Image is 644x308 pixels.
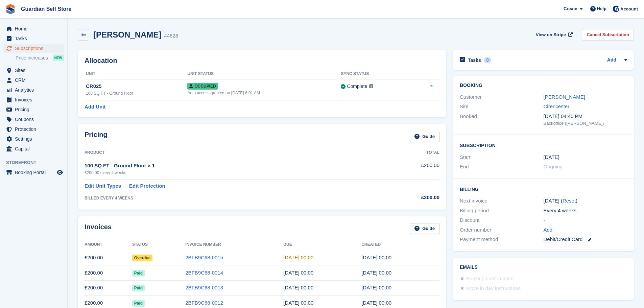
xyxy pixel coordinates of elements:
[544,236,627,243] div: Debit/Credit Card
[3,115,64,124] a: menu
[361,270,391,276] time: 2025-07-20 23:00:07 UTC
[564,5,577,12] span: Create
[460,197,543,205] div: Next invoice
[5,4,16,14] img: stora-icon-8386f47178a22dfd0bd8f6a31ec36ba5ce8667c1dd55bd0f319d3a0aa187defe.svg
[460,142,627,148] h2: Subscription
[361,300,391,306] time: 2025-05-25 23:00:16 UTC
[283,239,361,250] th: Due
[374,158,439,179] td: £200.00
[187,83,218,90] span: Occupied
[85,170,374,176] div: £200.00 every 4 weeks
[563,198,576,204] a: Reset
[15,144,55,153] span: Capital
[460,153,543,161] div: Start
[187,69,341,79] th: Unit Status
[132,239,186,250] th: Status
[85,223,112,234] h2: Invoices
[582,29,634,40] a: Cancel Subscription
[3,24,64,33] a: menu
[374,194,439,202] div: £200.00
[15,85,55,95] span: Analytics
[3,34,64,43] a: menu
[533,29,574,40] a: View on Stripe
[466,275,514,283] div: Booking confirmation
[544,164,563,169] span: Ongoing
[460,163,543,171] div: End
[185,300,223,306] a: 2BFB9C68-0012
[410,131,439,142] a: Guide
[544,103,570,109] a: Cirencester
[85,280,132,295] td: £200.00
[129,182,165,190] a: Edit Protection
[3,168,64,177] a: menu
[468,57,481,63] h2: Tasks
[15,24,55,33] span: Home
[544,216,627,224] div: -
[85,195,374,201] div: BILLED EVERY 4 WEEKS
[15,115,55,124] span: Coupons
[15,66,55,75] span: Sites
[347,83,367,90] div: Complete
[597,5,606,12] span: Help
[85,147,374,158] th: Product
[544,120,627,127] div: Backoffice ([PERSON_NAME])
[15,168,55,177] span: Booking Portal
[3,144,64,153] a: menu
[86,90,187,96] div: 100 SQ FT - Ground Floor
[544,153,559,161] time: 2024-07-21 23:00:00 UTC
[85,182,121,190] a: Edit Unit Types
[16,55,48,61] span: Price increases
[6,159,67,166] span: Storefront
[460,265,627,270] h2: Emails
[85,57,439,65] h2: Allocation
[132,270,145,277] span: Paid
[460,207,543,215] div: Billing period
[460,226,543,234] div: Order number
[283,285,313,290] time: 2025-06-23 23:00:00 UTC
[132,300,145,307] span: Paid
[460,83,627,88] h2: Booking
[460,216,543,224] div: Discount
[187,90,341,96] div: Auto access granted on [DATE] 6:01 AM
[361,285,391,290] time: 2025-06-22 23:00:57 UTC
[460,236,543,243] div: Payment method
[341,69,409,79] th: Sync Status
[3,95,64,104] a: menu
[164,32,178,40] div: 44628
[85,162,374,170] div: 100 SQ FT - Ground Floor × 1
[3,44,64,53] a: menu
[185,255,223,260] a: 2BFB9C68-0015
[56,168,64,176] a: Preview store
[369,84,373,88] img: icon-info-grey-7440780725fd019a000dd9b08b2336e03edf1995a4989e88bcd33f0948082b44.svg
[544,207,627,215] div: Every 4 weeks
[132,255,153,261] span: Overdue
[410,223,439,234] a: Guide
[15,124,55,134] span: Protection
[3,75,64,85] a: menu
[3,124,64,134] a: menu
[53,54,64,61] div: NEW
[85,103,105,111] a: Add Unit
[460,93,543,101] div: Customer
[93,30,161,39] h2: [PERSON_NAME]
[15,34,55,43] span: Tasks
[3,134,64,144] a: menu
[132,285,145,291] span: Paid
[613,5,619,12] img: Tom Scott
[85,131,108,142] h2: Pricing
[85,69,187,79] th: Unit
[607,56,616,64] a: Add
[361,255,391,260] time: 2025-08-17 23:00:47 UTC
[374,147,439,158] th: Total
[466,285,521,293] div: Move in day instructions
[3,105,64,114] a: menu
[185,239,283,250] th: Invoice Number
[15,105,55,114] span: Pricing
[85,239,132,250] th: Amount
[361,239,439,250] th: Created
[15,44,55,53] span: Subscriptions
[283,255,313,260] time: 2025-08-18 23:00:00 UTC
[18,3,74,15] a: Guardian Self Store
[15,75,55,85] span: CRM
[544,113,627,120] div: [DATE] 04:40 PM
